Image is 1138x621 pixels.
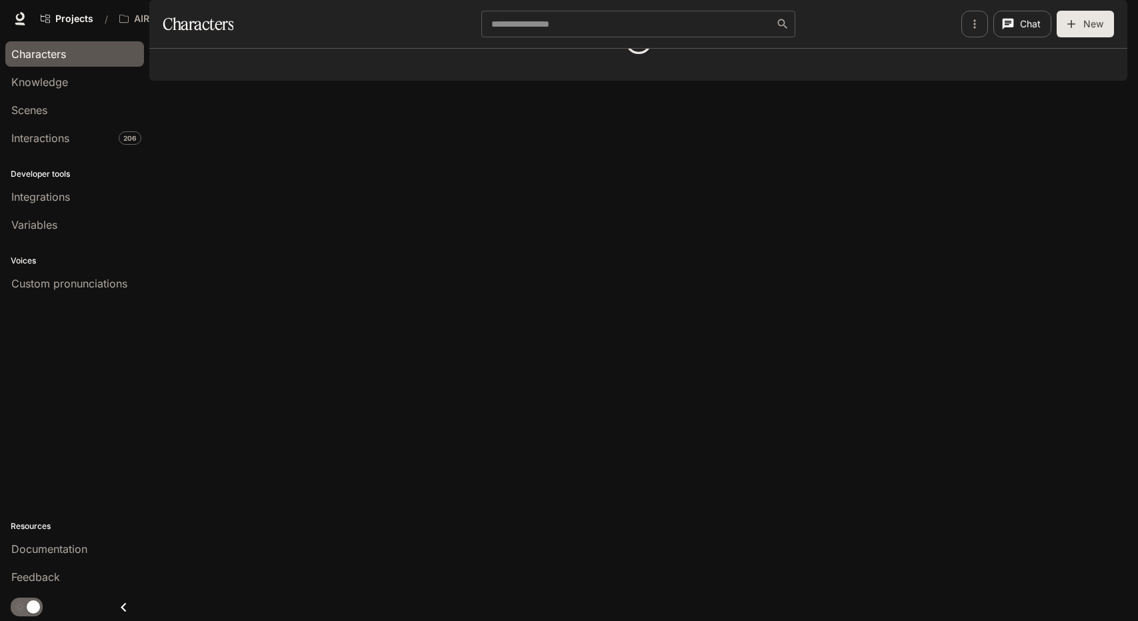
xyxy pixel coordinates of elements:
p: AIRIS [134,13,158,25]
button: All workspaces [113,5,179,32]
button: New [1057,11,1114,37]
span: Projects [55,13,93,25]
div: / [99,12,113,26]
button: Chat [993,11,1051,37]
a: Go to projects [35,5,99,32]
h1: Characters [163,11,233,37]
